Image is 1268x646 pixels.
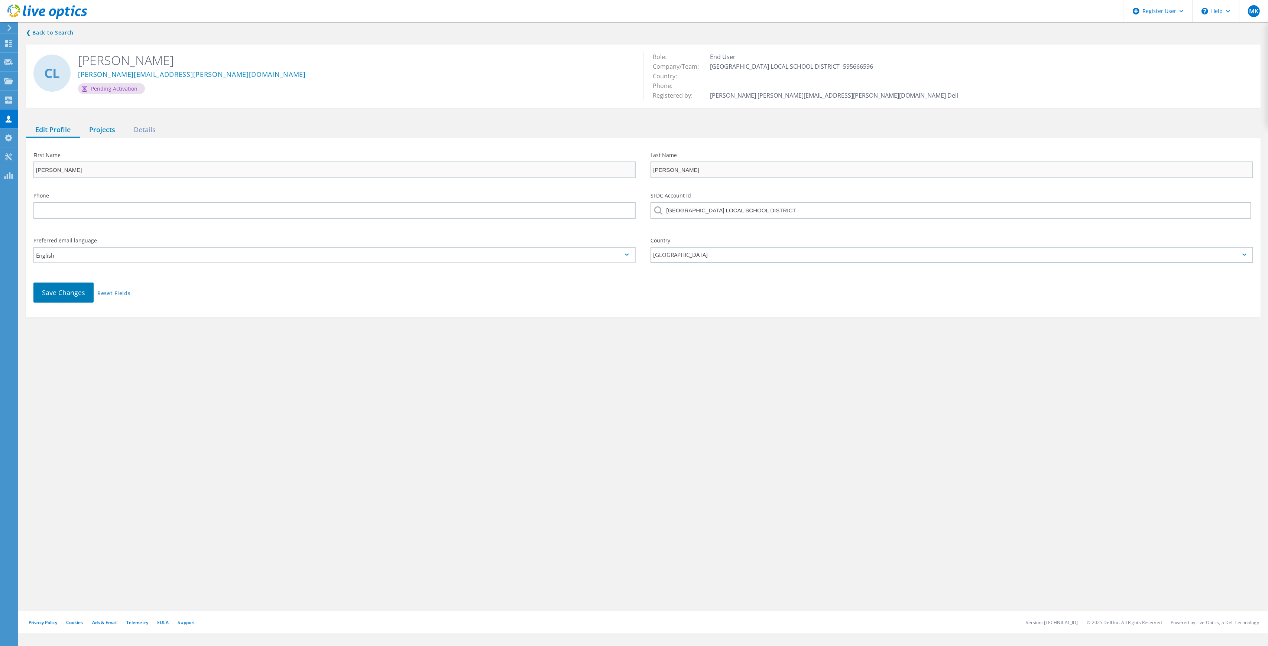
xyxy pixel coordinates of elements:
span: CL [44,67,60,80]
li: Powered by Live Optics, a Dell Technology [1171,619,1259,626]
li: © 2025 Dell Inc. All Rights Reserved [1087,619,1162,626]
td: [PERSON_NAME] [PERSON_NAME][EMAIL_ADDRESS][PERSON_NAME][DOMAIN_NAME] Dell [708,91,960,100]
a: Back to search [26,28,74,37]
label: SFDC Account Id [651,193,1253,198]
label: Country [651,238,1253,243]
a: Cookies [66,619,83,626]
a: Telemetry [126,619,148,626]
div: Projects [80,123,124,138]
h2: [PERSON_NAME] [78,52,632,68]
a: Reset Fields [97,291,130,297]
td: End User [708,52,960,62]
span: Save Changes [42,288,85,297]
a: EULA [157,619,169,626]
span: Registered by: [653,91,700,99]
label: First Name [33,153,636,158]
span: Role: [653,53,674,61]
label: Preferred email language [33,238,636,243]
span: Country: [653,72,684,80]
li: Version: [TECHNICAL_ID] [1026,619,1078,626]
a: [PERSON_NAME][EMAIL_ADDRESS][PERSON_NAME][DOMAIN_NAME] [78,71,306,79]
a: Live Optics Dashboard [7,16,87,21]
svg: \n [1201,8,1208,14]
label: Last Name [651,153,1253,158]
a: Support [178,619,195,626]
span: MK [1249,8,1258,14]
div: Details [124,123,165,138]
label: Phone [33,193,636,198]
div: [GEOGRAPHIC_DATA] [651,247,1253,263]
button: Save Changes [33,283,94,303]
span: Company/Team: [653,62,706,71]
span: Phone: [653,82,680,90]
a: Ads & Email [92,619,117,626]
span: [GEOGRAPHIC_DATA] LOCAL SCHOOL DISTRICT -595666596 [710,62,881,71]
div: Edit Profile [26,123,80,138]
a: Privacy Policy [29,619,57,626]
div: Pending Activation [78,83,145,94]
